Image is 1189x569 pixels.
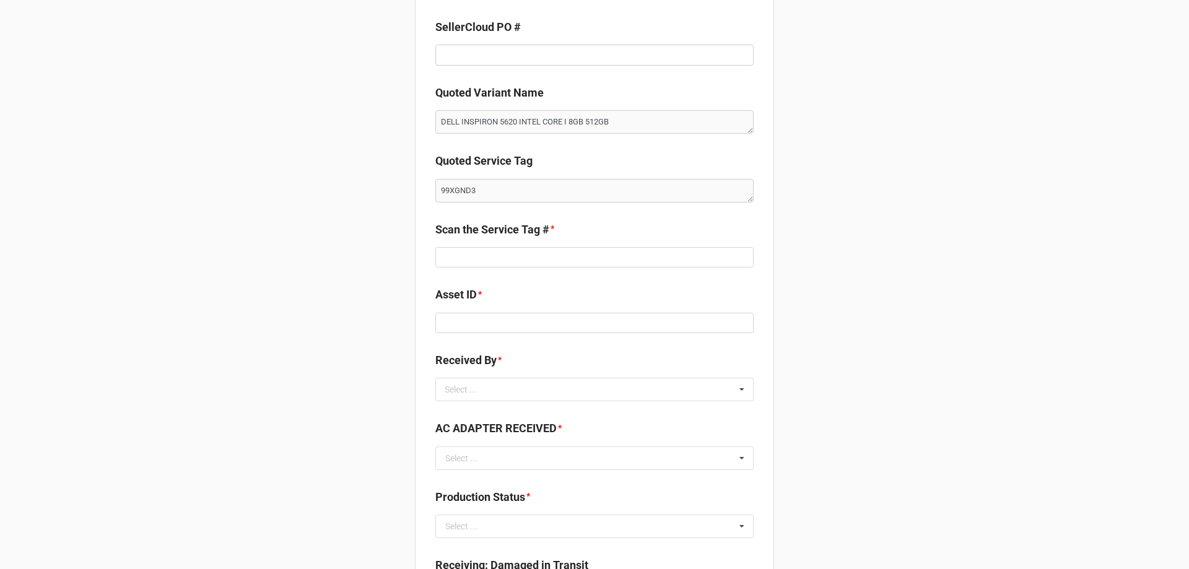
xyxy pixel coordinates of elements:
[435,152,533,170] label: Quoted Service Tag
[445,454,477,463] div: Select ...
[435,420,557,437] label: AC ADAPTER RECEIVED
[435,84,544,102] label: Quoted Variant Name
[435,110,754,134] textarea: DELL INSPIRON 5620 INTEL CORE I 8GB 512GB
[435,19,521,36] label: SellerCloud PO #
[435,179,754,202] textarea: 99XGND3
[435,286,477,303] label: Asset ID
[435,489,525,506] label: Production Status
[442,383,495,397] div: Select ...
[435,352,497,369] label: Received By
[435,221,549,238] label: Scan the Service Tag #
[445,522,477,531] div: Select ...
